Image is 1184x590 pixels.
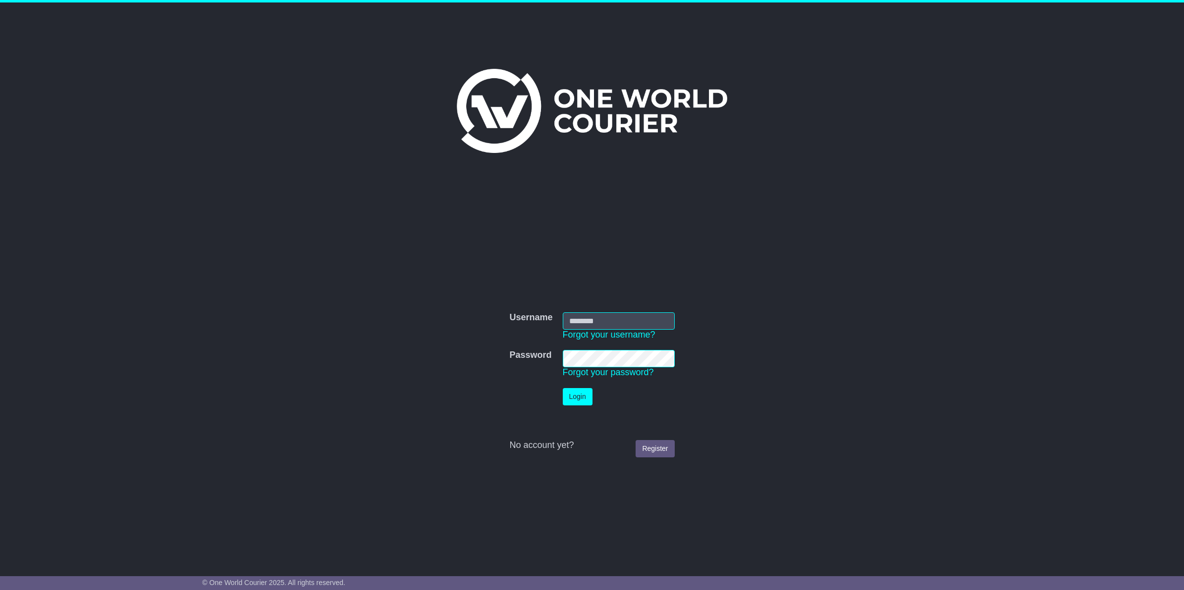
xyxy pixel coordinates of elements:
[563,388,592,405] button: Login
[509,312,552,323] label: Username
[636,440,674,457] a: Register
[509,440,674,451] div: No account yet?
[563,367,654,377] a: Forgot your password?
[202,579,345,587] span: © One World Courier 2025. All rights reserved.
[563,330,655,340] a: Forgot your username?
[509,350,551,361] label: Password
[457,69,727,153] img: One World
